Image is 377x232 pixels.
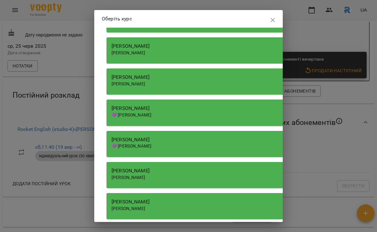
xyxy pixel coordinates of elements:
span: 💜 [PERSON_NAME] [112,112,151,117]
span: [PERSON_NAME] [112,50,145,55]
p: Оберіть курс [102,15,132,23]
span: [PERSON_NAME] [112,175,145,180]
span: 💜 [PERSON_NAME] [112,143,151,148]
span: [PERSON_NAME] [112,81,145,86]
span: [PERSON_NAME] [112,206,145,211]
